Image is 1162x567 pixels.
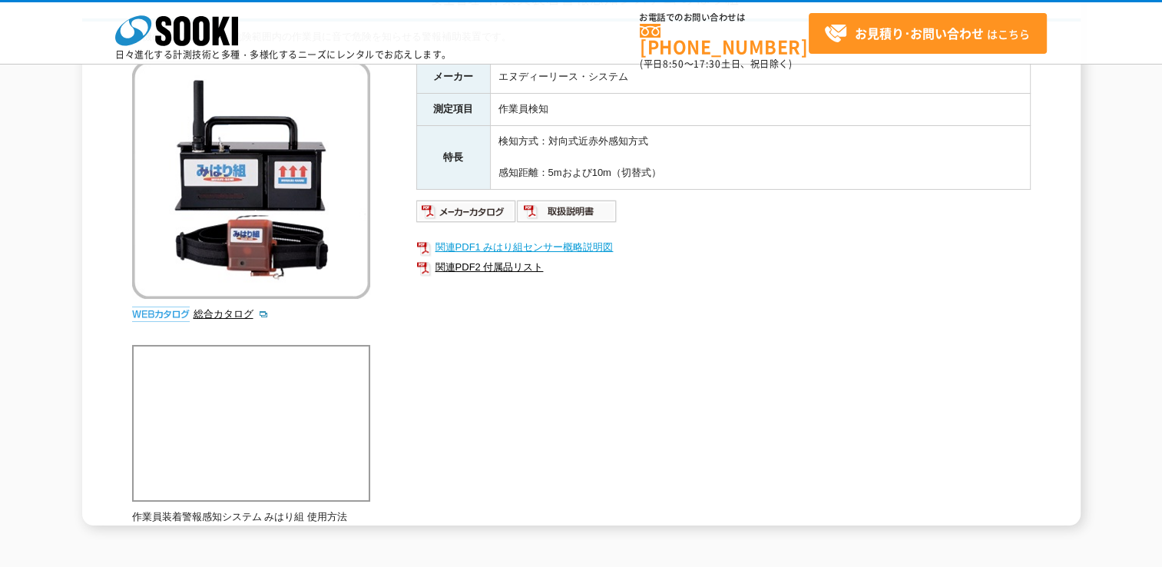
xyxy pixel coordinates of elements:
td: 検知方式：対向式近赤外感知方式 感知距離：5mおよび10m（切替式） [490,125,1030,189]
a: [PHONE_NUMBER] [640,24,809,55]
strong: お見積り･お問い合わせ [855,24,984,42]
p: 作業員装着警報感知システム みはり組 使用方法 [132,509,370,526]
th: 測定項目 [416,93,490,125]
span: 8:50 [663,57,684,71]
span: お電話でのお問い合わせは [640,13,809,22]
a: 関連PDF1 みはり組センサー概略説明図 [416,237,1031,257]
th: メーカー [416,61,490,94]
td: エヌディーリース・システム [490,61,1030,94]
a: 取扱説明書 [517,209,617,220]
a: 関連PDF2 付属品リスト [416,257,1031,277]
p: 日々進化する計測技術と多種・多様化するニーズにレンタルでお応えします。 [115,50,452,59]
a: メーカーカタログ [416,209,517,220]
th: 特長 [416,125,490,189]
img: webカタログ [132,307,190,322]
img: メーカーカタログ [416,199,517,224]
td: 作業員検知 [490,93,1030,125]
span: (平日 ～ 土日、祝日除く) [640,57,792,71]
img: 作業員装着警報感知システム みはり組 [132,61,370,299]
span: 17:30 [694,57,721,71]
a: 総合カタログ [194,308,269,320]
span: はこちら [824,22,1030,45]
img: 取扱説明書 [517,199,617,224]
a: お見積り･お問い合わせはこちら [809,13,1047,54]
